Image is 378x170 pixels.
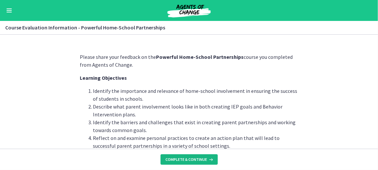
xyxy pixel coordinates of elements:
h3: Course Evaluation Information - Powerful Home-School Partnerships [5,24,365,31]
span: Identify the barriers and challenges that exist in creating parent partnerships and working towar... [93,119,296,133]
span: Please share your feedback on the course you completed from Agents of Change. [80,54,293,68]
span: Reflect on and examine personal practices to create an action plan that will lead to successful p... [93,135,280,149]
img: Agents of Change Social Work Test Prep [150,3,228,18]
span: Complete & continue [166,157,207,162]
strong: Learning Objectives [80,75,127,81]
button: Complete & continue [161,154,218,165]
button: Enable menu [5,7,13,14]
span: Identify the importance and relevance of home-school involvement in ensuring the success of stude... [93,88,297,102]
span: Describe what parent involvement looks like in both creating IEP goals and Behavior Intervention ... [93,103,283,118]
strong: Powerful Home-School Partnerships [156,54,244,60]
